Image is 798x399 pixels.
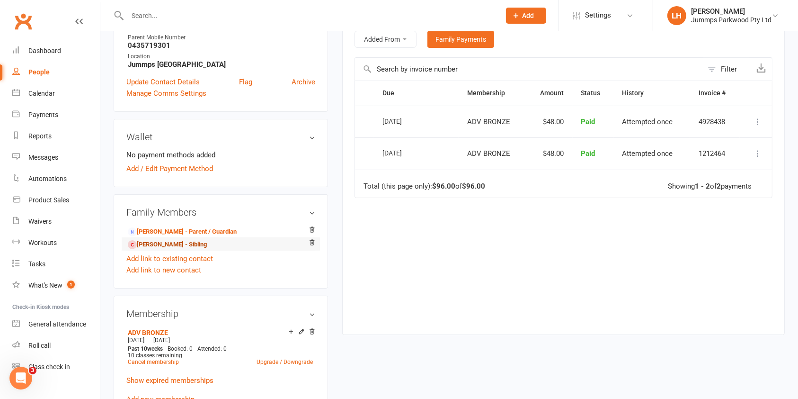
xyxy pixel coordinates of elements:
[128,60,315,69] strong: Jummps [GEOGRAPHIC_DATA]
[28,47,61,54] div: Dashboard
[126,149,315,161] li: No payment methods added
[12,104,100,126] a: Payments
[126,264,201,276] a: Add link to new contact
[28,154,58,161] div: Messages
[12,314,100,335] a: General attendance kiosk mode
[126,76,200,88] a: Update Contact Details
[28,281,62,289] div: What's New
[721,63,737,75] div: Filter
[28,196,69,204] div: Product Sales
[12,356,100,378] a: Class kiosk mode
[355,31,417,48] button: Added From
[12,211,100,232] a: Waivers
[667,6,686,25] div: LH
[427,31,494,48] a: Family Payments
[382,114,426,128] div: [DATE]
[128,329,168,336] a: ADV BRONZE
[703,58,750,81] button: Filter
[257,359,313,365] a: Upgrade / Downgrade
[128,41,315,50] strong: 0435719301
[526,81,572,105] th: Amount
[526,137,572,170] td: $48.00
[124,9,494,22] input: Search...
[128,33,315,42] div: Parent Mobile Number
[128,240,207,250] a: [PERSON_NAME] - Sibling
[717,182,721,190] strong: 2
[197,345,227,352] span: Attended: 0
[28,342,51,349] div: Roll call
[364,182,485,190] div: Total (this page only): of
[126,376,213,385] a: Show expired memberships
[462,182,485,190] strong: $96.00
[467,118,510,126] span: ADV BRONZE
[28,132,52,140] div: Reports
[12,83,100,104] a: Calendar
[126,132,315,142] h3: Wallet
[28,175,67,182] div: Automations
[12,254,100,275] a: Tasks
[126,308,315,319] h3: Membership
[239,76,252,88] a: Flag
[526,106,572,138] td: $48.00
[622,118,673,126] span: Attempted once
[432,182,455,190] strong: $96.00
[168,345,193,352] span: Booked: 0
[28,239,57,246] div: Workouts
[125,345,165,352] div: weeks
[128,52,315,61] div: Location
[126,88,206,99] a: Manage Comms Settings
[28,260,45,268] div: Tasks
[12,40,100,62] a: Dashboard
[9,367,32,390] iframe: Intercom live chat
[12,335,100,356] a: Roll call
[459,81,526,105] th: Membership
[28,218,52,225] div: Waivers
[12,232,100,254] a: Workouts
[467,149,510,158] span: ADV BRONZE
[153,337,170,344] span: [DATE]
[126,163,213,174] a: Add / Edit Payment Method
[355,58,703,81] input: Search by invoice number
[128,345,147,352] span: Past 10
[126,253,213,264] a: Add link to existing contact
[128,337,144,344] span: [DATE]
[382,145,426,160] div: [DATE]
[11,9,35,33] a: Clubworx
[12,168,100,190] a: Automations
[506,8,546,24] button: Add
[668,182,752,190] div: Showing of payments
[691,7,771,16] div: [PERSON_NAME]
[29,367,36,374] span: 3
[585,5,611,26] span: Settings
[12,190,100,211] a: Product Sales
[28,68,50,76] div: People
[695,182,710,190] strong: 1 - 2
[128,227,237,237] a: [PERSON_NAME] - Parent / Guardian
[690,137,740,170] td: 1212464
[28,363,70,371] div: Class check-in
[28,111,58,118] div: Payments
[128,352,182,359] span: 10 classes remaining
[374,81,459,105] th: Due
[125,336,315,344] div: —
[622,149,673,158] span: Attempted once
[292,76,315,88] a: Archive
[690,81,740,105] th: Invoice #
[581,149,595,158] span: Paid
[28,90,55,97] div: Calendar
[581,118,595,126] span: Paid
[691,16,771,24] div: Jummps Parkwood Pty Ltd
[12,62,100,83] a: People
[67,281,75,289] span: 1
[12,275,100,296] a: What's New1
[523,12,534,19] span: Add
[573,81,614,105] th: Status
[690,106,740,138] td: 4928438
[128,359,179,365] a: Cancel membership
[126,207,315,218] h3: Family Members
[12,126,100,147] a: Reports
[28,320,86,328] div: General attendance
[12,147,100,168] a: Messages
[614,81,691,105] th: History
